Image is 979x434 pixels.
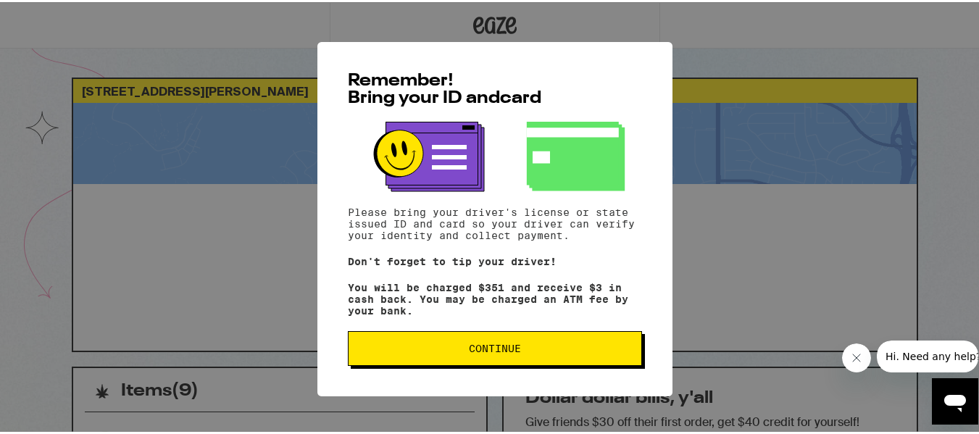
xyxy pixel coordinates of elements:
p: Don't forget to tip your driver! [348,254,642,265]
p: You will be charged $351 and receive $3 in cash back. You may be charged an ATM fee by your bank. [348,280,642,314]
p: Please bring your driver's license or state issued ID and card so your driver can verify your ide... [348,204,642,239]
button: Continue [348,329,642,364]
iframe: Button to launch messaging window [932,376,978,422]
span: Remember! Bring your ID and card [348,70,541,105]
iframe: Close message [842,341,871,370]
span: Continue [469,341,521,351]
iframe: Message from company [877,338,978,370]
span: Hi. Need any help? [9,10,104,22]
